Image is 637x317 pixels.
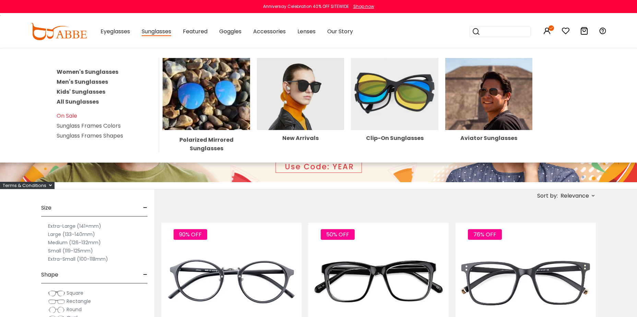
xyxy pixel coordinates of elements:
div: Clip-On Sunglasses [351,136,438,141]
div: Shop now [353,3,374,10]
span: 76% OFF [468,229,502,240]
span: - [143,200,148,216]
label: Extra-Large (141+mm) [48,222,101,230]
span: Sunglasses [142,27,171,36]
img: Round.png [48,306,65,313]
span: Shape [41,267,58,283]
a: Sunglass Frames Colors [57,122,121,130]
div: New Arrivals [257,136,344,141]
a: All Sunglasses [57,98,99,106]
img: Rectangle.png [48,298,65,305]
label: Extra-Small (100-118mm) [48,255,108,263]
span: Round [67,306,82,313]
img: Clip-On Sunglasses [351,58,438,130]
span: Accessories [253,27,286,35]
a: Clip-On Sunglasses [351,90,438,141]
label: Small (119-125mm) [48,247,93,255]
a: Kids' Sunglasses [57,88,105,96]
img: Square.png [48,290,65,297]
span: Eyeglasses [101,27,130,35]
label: Medium (126-132mm) [48,238,101,247]
a: Women's Sunglasses [57,68,118,76]
a: Polarized Mirrored Sunglasses [163,90,250,153]
a: Shop now [350,3,374,9]
a: New Arrivals [257,90,344,141]
a: Sunglass Frames Shapes [57,132,123,140]
span: Sort by: [537,192,558,200]
span: - [143,267,148,283]
span: 50% OFF [321,229,355,240]
span: Featured [183,27,208,35]
img: New Arrivals [257,58,344,130]
label: Large (133-140mm) [48,230,95,238]
a: Men's Sunglasses [57,78,108,86]
span: Relevance [561,190,589,202]
div: Polarized Mirrored Sunglasses [163,136,250,153]
div: Aviator Sunglasses [445,136,533,141]
span: Lenses [297,27,316,35]
a: On Sale [57,112,77,120]
span: 90% OFF [174,229,207,240]
a: Aviator Sunglasses [445,90,533,141]
span: Goggles [219,27,241,35]
img: Polarized Mirrored [163,58,250,130]
span: Size [41,200,51,216]
img: Aviator Sunglasses [445,58,533,130]
div: Anniversay Celebration 40% OFF SITEWIDE [263,3,349,10]
span: Square [67,290,83,296]
span: Rectangle [67,298,91,305]
img: abbeglasses.com [31,23,87,40]
span: Our Story [327,27,353,35]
